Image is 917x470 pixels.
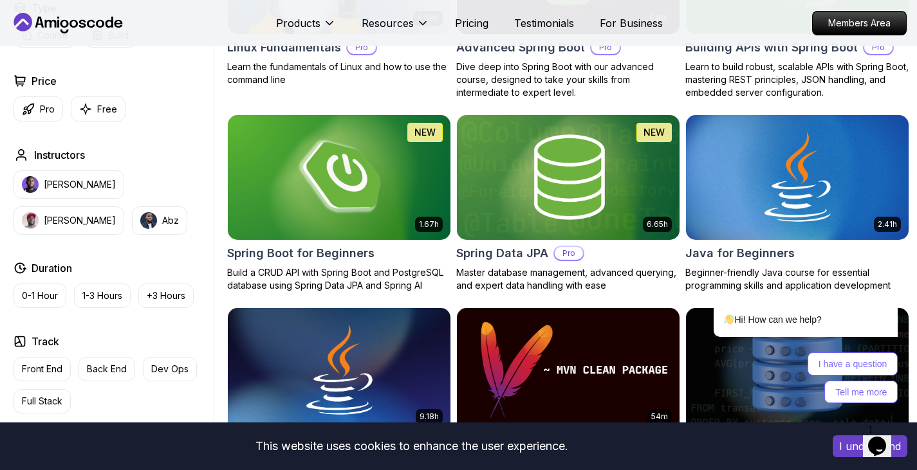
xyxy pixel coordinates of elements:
[456,60,680,99] p: Dive deep into Spring Boot with our advanced course, designed to take your skills from intermedia...
[228,308,450,433] img: Java for Developers card
[82,289,122,302] p: 1-3 Hours
[147,289,185,302] p: +3 Hours
[228,115,450,240] img: Spring Boot for Beginners card
[10,432,813,460] div: This website uses cookies to enhance the user experience.
[457,308,680,433] img: Maven Essentials card
[685,114,909,292] a: Java for Beginners card2.41hJava for BeginnersBeginner-friendly Java course for essential program...
[14,284,66,308] button: 0-1 Hour
[32,334,59,349] h2: Track
[812,11,907,35] a: Members Area
[97,103,117,116] p: Free
[276,15,320,31] p: Products
[651,411,668,422] p: 54m
[151,363,189,375] p: Dev Ops
[71,96,125,122] button: Free
[227,39,341,57] h2: Linux Fundamentals
[14,170,124,199] button: instructor img[PERSON_NAME]
[833,435,907,457] button: Accept cookies
[138,284,194,308] button: +3 Hours
[362,15,429,41] button: Resources
[44,178,116,191] p: [PERSON_NAME]
[591,41,620,54] p: Pro
[362,15,414,31] p: Resources
[162,214,179,227] p: Abz
[863,419,904,457] iframe: chat widget
[22,363,62,375] p: Front End
[14,357,71,381] button: Front End
[420,411,439,422] p: 9.18h
[414,126,436,139] p: NEW
[32,260,72,276] h2: Duration
[143,357,197,381] button: Dev Ops
[14,206,124,235] button: instructor img[PERSON_NAME]
[347,41,376,54] p: Pro
[672,186,904,412] iframe: chat widget
[14,96,63,122] button: Pro
[644,126,665,139] p: NEW
[647,219,668,230] p: 6.65h
[44,214,116,227] p: [PERSON_NAME]
[685,60,909,99] p: Learn to build robust, scalable APIs with Spring Boot, mastering REST principles, JSON handling, ...
[514,15,574,31] a: Testimonials
[456,266,680,292] p: Master database management, advanced querying, and expert data handling with ease
[140,212,157,229] img: instructor img
[87,363,127,375] p: Back End
[74,284,131,308] button: 1-3 Hours
[276,15,336,41] button: Products
[34,147,85,163] h2: Instructors
[227,114,451,292] a: Spring Boot for Beginners card1.67hNEWSpring Boot for BeginnersBuild a CRUD API with Spring Boot ...
[79,357,135,381] button: Back End
[600,15,663,31] a: For Business
[14,389,71,413] button: Full Stack
[456,244,548,262] h2: Spring Data JPA
[685,39,858,57] h2: Building APIs with Spring Boot
[813,12,906,35] p: Members Area
[22,176,39,193] img: instructor img
[419,219,439,230] p: 1.67h
[227,266,451,292] p: Build a CRUD API with Spring Boot and PostgreSQL database using Spring Data JPA and Spring AI
[227,60,451,86] p: Learn the fundamentals of Linux and how to use the command line
[455,15,488,31] a: Pricing
[456,114,680,292] a: Spring Data JPA card6.65hNEWSpring Data JPAProMaster database management, advanced querying, and ...
[456,39,585,57] h2: Advanced Spring Boot
[22,289,58,302] p: 0-1 Hour
[457,115,680,240] img: Spring Data JPA card
[227,244,375,262] h2: Spring Boot for Beginners
[864,41,893,54] p: Pro
[686,115,909,240] img: Java for Beginners card
[32,73,57,89] h2: Price
[132,206,187,235] button: instructor imgAbz
[40,103,55,116] p: Pro
[22,212,39,229] img: instructor img
[22,395,62,408] p: Full Stack
[555,247,583,260] p: Pro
